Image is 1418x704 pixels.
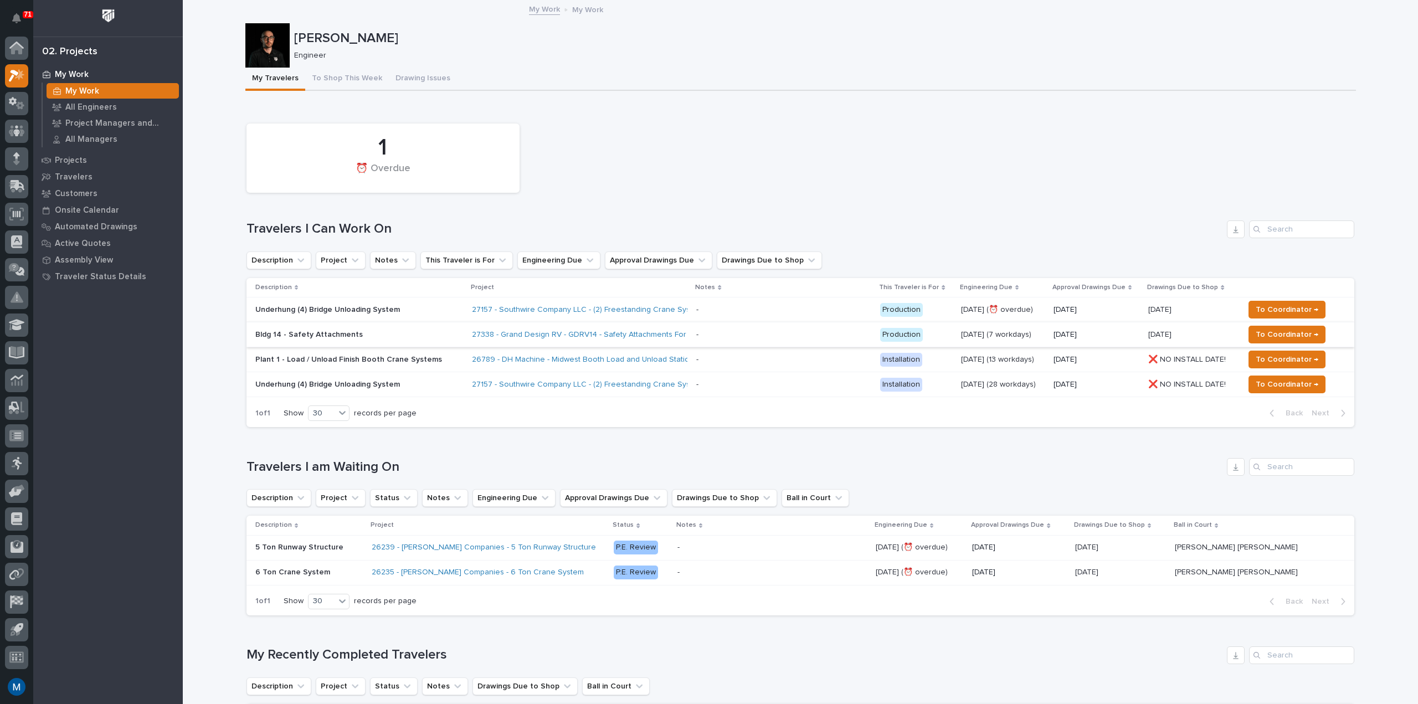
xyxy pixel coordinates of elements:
[1148,378,1228,389] p: ❌ NO INSTALL DATE!
[972,568,1066,577] p: [DATE]
[1249,458,1354,476] input: Search
[472,677,578,695] button: Drawings Due to Shop
[472,355,694,364] a: 26789 - DH Machine - Midwest Booth Load and Unload Station
[971,519,1044,531] p: Approval Drawings Due
[613,519,634,531] p: Status
[316,251,366,269] button: Project
[246,322,1354,347] tr: Bldg 14 - Safety Attachments27338 - Grand Design RV - GDRV14 - Safety Attachments For Tent Vacuum...
[309,408,335,419] div: 30
[246,400,279,427] p: 1 of 1
[1148,303,1174,315] p: [DATE]
[14,13,28,31] div: Notifications71
[1249,220,1354,238] input: Search
[33,152,183,168] a: Projects
[255,519,292,531] p: Description
[1279,597,1303,607] span: Back
[246,347,1354,372] tr: Plant 1 - Load / Unload Finish Booth Crane Systems26789 - DH Machine - Midwest Booth Load and Unl...
[422,677,468,695] button: Notes
[1256,303,1318,316] span: To Coordinator →
[65,119,174,129] p: Project Managers and Engineers
[880,378,922,392] div: Installation
[529,2,560,15] a: My Work
[1312,597,1336,607] span: Next
[879,281,939,294] p: This Traveler is For
[696,355,698,364] div: -
[880,303,923,317] div: Production
[255,566,332,577] p: 6 Ton Crane System
[246,221,1222,237] h1: Travelers I Can Work On
[55,156,87,166] p: Projects
[43,99,183,115] a: All Engineers
[246,251,311,269] button: Description
[605,251,712,269] button: Approval Drawings Due
[1307,597,1354,607] button: Next
[43,131,183,147] a: All Managers
[1052,281,1126,294] p: Approval Drawings Due
[1312,408,1336,418] span: Next
[1074,519,1145,531] p: Drawings Due to Shop
[43,115,183,131] a: Project Managers and Engineers
[614,541,658,554] div: P.E. Review
[961,330,1045,340] p: [DATE] (7 workdays)
[316,677,366,695] button: Project
[1054,355,1140,364] p: [DATE]
[255,305,449,315] p: Underhung (4) Bridge Unloading System
[246,297,1354,322] tr: Underhung (4) Bridge Unloading System27157 - Southwire Company LLC - (2) Freestanding Crane Syste...
[55,70,89,80] p: My Work
[55,172,93,182] p: Travelers
[1256,353,1318,366] span: To Coordinator →
[246,647,1222,663] h1: My Recently Completed Travelers
[55,239,111,249] p: Active Quotes
[370,677,418,695] button: Status
[1249,376,1325,393] button: To Coordinator →
[246,489,311,507] button: Description
[696,380,698,389] div: -
[55,255,113,265] p: Assembly View
[472,489,556,507] button: Engineering Due
[33,66,183,83] a: My Work
[33,251,183,268] a: Assembly View
[695,281,715,294] p: Notes
[876,566,950,577] p: [DATE] (⏰ overdue)
[1249,646,1354,664] input: Search
[677,543,680,552] div: -
[65,135,117,145] p: All Managers
[309,595,335,607] div: 30
[33,202,183,218] a: Onsite Calendar
[472,305,707,315] a: 27157 - Southwire Company LLC - (2) Freestanding Crane Systems
[246,372,1354,397] tr: Underhung (4) Bridge Unloading System27157 - Southwire Company LLC - (2) Freestanding Crane Syste...
[371,519,394,531] p: Project
[255,380,449,389] p: Underhung (4) Bridge Unloading System
[472,330,734,340] a: 27338 - Grand Design RV - GDRV14 - Safety Attachments For Tent Vacuum
[33,168,183,185] a: Travelers
[782,489,849,507] button: Ball in Court
[370,251,416,269] button: Notes
[1054,305,1140,315] p: [DATE]
[55,272,146,282] p: Traveler Status Details
[1054,380,1140,389] p: [DATE]
[1261,597,1307,607] button: Back
[1249,351,1325,368] button: To Coordinator →
[305,68,389,91] button: To Shop This Week
[517,251,600,269] button: Engineering Due
[880,328,923,342] div: Production
[43,83,183,99] a: My Work
[1175,566,1300,577] p: [PERSON_NAME] [PERSON_NAME]
[676,519,696,531] p: Notes
[265,163,501,186] div: ⏰ Overdue
[24,11,32,18] p: 71
[960,281,1013,294] p: Engineering Due
[1249,326,1325,343] button: To Coordinator →
[696,330,698,340] div: -
[98,6,119,26] img: Workspace Logo
[284,409,304,418] p: Show
[560,489,667,507] button: Approval Drawings Due
[880,353,922,367] div: Installation
[55,222,137,232] p: Automated Drawings
[65,86,99,96] p: My Work
[677,568,680,577] div: -
[33,218,183,235] a: Automated Drawings
[255,355,449,364] p: Plant 1 - Load / Unload Finish Booth Crane Systems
